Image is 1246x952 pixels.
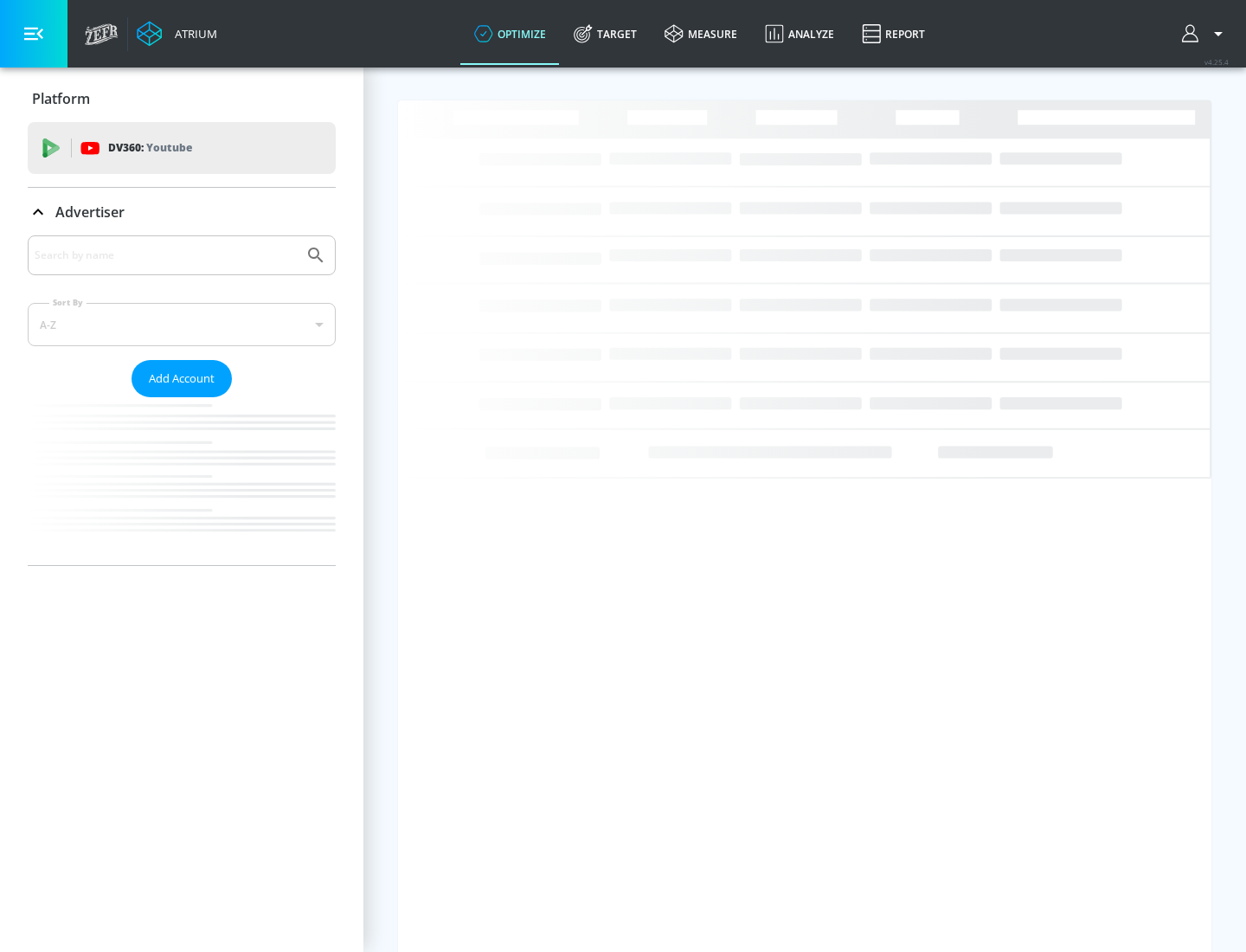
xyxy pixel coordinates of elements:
[28,397,336,565] nav: list of Advertiser
[168,26,217,42] div: Atrium
[32,89,90,108] p: Platform
[28,303,336,346] div: A-Z
[848,3,939,65] a: Report
[108,138,192,158] p: DV360:
[28,74,336,123] div: Platform
[28,122,336,174] div: DV360: Youtube
[35,244,297,267] input: Search by name
[560,3,651,65] a: Target
[751,3,848,65] a: Analyze
[55,203,125,222] p: Advertiser
[146,138,192,157] p: Youtube
[460,3,560,65] a: optimize
[149,369,215,389] span: Add Account
[651,3,751,65] a: measure
[28,235,336,565] div: Advertiser
[28,188,336,236] div: Advertiser
[49,297,87,308] label: Sort By
[1204,57,1229,67] span: v 4.25.4
[137,21,217,47] a: Atrium
[132,360,232,397] button: Add Account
